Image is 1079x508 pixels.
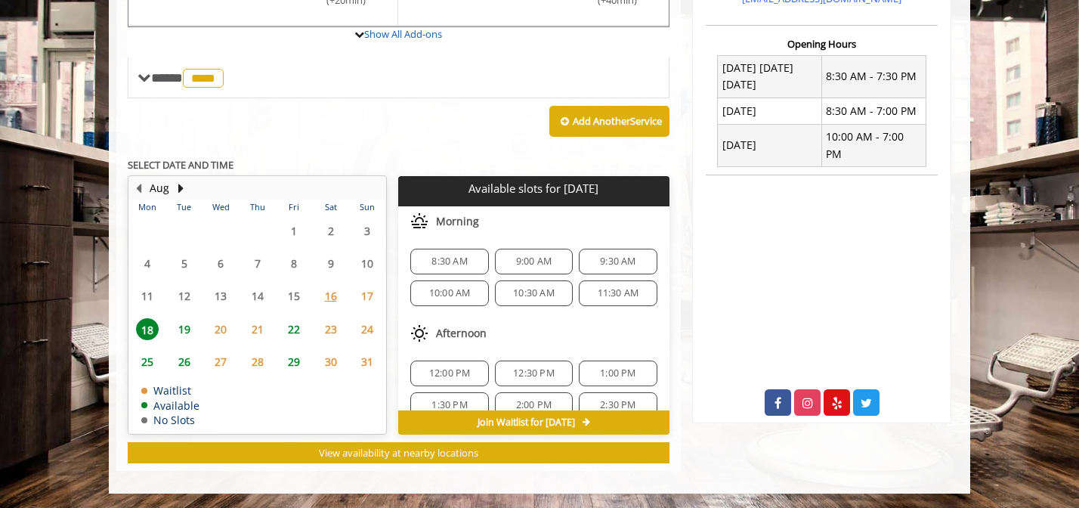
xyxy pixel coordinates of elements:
[128,442,669,464] button: View availability at nearby locations
[516,399,552,411] span: 2:00 PM
[718,98,822,124] td: [DATE]
[821,124,926,167] td: 10:00 AM - 7:00 PM
[283,351,305,373] span: 29
[320,285,342,307] span: 16
[579,280,657,306] div: 11:30 AM
[356,318,379,340] span: 24
[129,312,165,345] td: Select day18
[239,312,275,345] td: Select day21
[129,345,165,378] td: Select day25
[364,27,442,41] a: Show All Add-ons
[598,287,639,299] span: 11:30 AM
[320,318,342,340] span: 23
[165,200,202,215] th: Tue
[549,106,669,138] button: Add AnotherService
[129,200,165,215] th: Mon
[513,367,555,379] span: 12:30 PM
[141,400,199,411] td: Available
[410,280,488,306] div: 10:00 AM
[579,361,657,386] div: 1:00 PM
[429,287,471,299] span: 10:00 AM
[478,417,575,429] span: Join Waitlist for [DATE]
[431,399,467,411] span: 1:30 PM
[312,280,348,312] td: Select day16
[319,446,478,460] span: View availability at nearby locations
[203,200,239,215] th: Wed
[431,256,467,268] span: 8:30 AM
[706,39,938,49] h3: Opening Hours
[136,351,159,373] span: 25
[283,318,305,340] span: 22
[349,200,386,215] th: Sun
[821,55,926,98] td: 8:30 AM - 7:30 PM
[276,345,312,378] td: Select day29
[276,312,312,345] td: Select day22
[600,367,635,379] span: 1:00 PM
[320,351,342,373] span: 30
[495,280,573,306] div: 10:30 AM
[429,367,471,379] span: 12:00 PM
[312,312,348,345] td: Select day23
[410,361,488,386] div: 12:00 PM
[516,256,552,268] span: 9:00 AM
[132,180,144,197] button: Previous Month
[579,392,657,418] div: 2:30 PM
[356,285,379,307] span: 17
[436,215,479,228] span: Morning
[175,180,187,197] button: Next Month
[165,345,202,378] td: Select day26
[349,312,386,345] td: Select day24
[312,345,348,378] td: Select day30
[150,180,169,197] button: Aug
[495,249,573,274] div: 9:00 AM
[436,327,487,339] span: Afternoon
[349,280,386,312] td: Select day17
[128,158,233,172] b: SELECT DATE AND TIME
[349,345,386,378] td: Select day31
[821,98,926,124] td: 8:30 AM - 7:00 PM
[404,182,663,195] p: Available slots for [DATE]
[600,256,635,268] span: 9:30 AM
[312,200,348,215] th: Sat
[141,385,199,396] td: Waitlist
[495,392,573,418] div: 2:00 PM
[495,361,573,386] div: 12:30 PM
[410,212,428,231] img: morning slots
[410,392,488,418] div: 1:30 PM
[173,318,196,340] span: 19
[410,324,428,342] img: afternoon slots
[573,114,662,128] b: Add Another Service
[239,200,275,215] th: Thu
[718,124,822,167] td: [DATE]
[203,312,239,345] td: Select day20
[246,318,269,340] span: 21
[136,318,159,340] span: 18
[165,312,202,345] td: Select day19
[203,345,239,378] td: Select day27
[209,318,232,340] span: 20
[209,351,232,373] span: 27
[579,249,657,274] div: 9:30 AM
[276,200,312,215] th: Fri
[600,399,635,411] span: 2:30 PM
[246,351,269,373] span: 28
[239,345,275,378] td: Select day28
[141,414,199,426] td: No Slots
[356,351,379,373] span: 31
[173,351,196,373] span: 26
[718,55,822,98] td: [DATE] [DATE] [DATE]
[513,287,555,299] span: 10:30 AM
[410,249,488,274] div: 8:30 AM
